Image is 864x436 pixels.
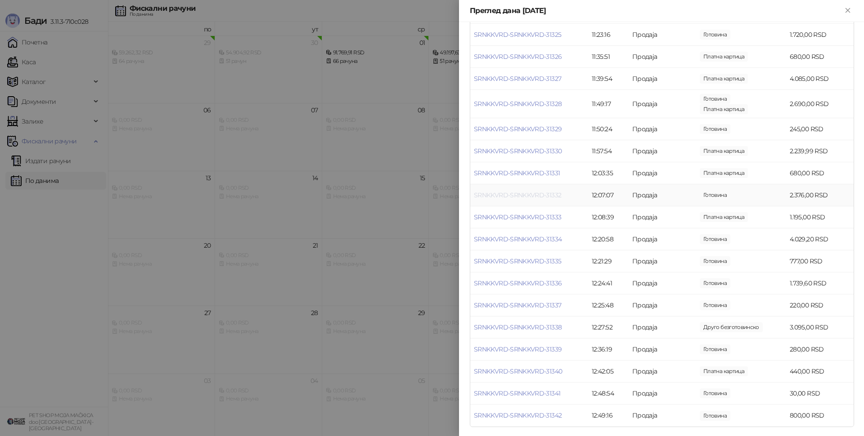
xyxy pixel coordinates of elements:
a: SRNKKVRD-SRNKKVRD-31342 [474,411,562,419]
td: 12:42:05 [588,360,629,383]
td: 1.739,60 RSD [786,272,854,294]
td: 777,00 RSD [786,250,854,272]
td: 12:07:07 [588,184,629,206]
a: SRNKKVRD-SRNKKVRD-31333 [474,213,561,221]
td: 280,00 RSD [786,338,854,360]
span: 1.195,00 [700,212,748,222]
td: 2.239,99 RSD [786,140,854,162]
td: 11:35:51 [588,46,629,68]
td: 11:39:54 [588,68,629,90]
a: SRNKKVRD-SRNKKVRD-31332 [474,191,561,199]
td: 4.085,00 RSD [786,68,854,90]
td: 680,00 RSD [786,46,854,68]
a: SRNKKVRD-SRNKKVRD-31327 [474,75,561,83]
span: 1.739,60 [700,278,730,288]
a: SRNKKVRD-SRNKKVRD-31341 [474,389,560,397]
span: 1.690,00 [700,104,748,114]
span: 4.029,20 [700,234,730,244]
span: 680,00 [700,52,748,62]
a: SRNKKVRD-SRNKKVRD-31328 [474,100,562,108]
td: Продаја [629,162,696,184]
a: SRNKKVRD-SRNKKVRD-31338 [474,323,562,331]
td: Продаја [629,140,696,162]
a: SRNKKVRD-SRNKKVRD-31339 [474,345,562,353]
td: 2.376,00 RSD [786,184,854,206]
span: 1.000,00 [700,300,730,310]
td: 12:03:35 [588,162,629,184]
a: SRNKKVRD-SRNKKVRD-31334 [474,235,562,243]
span: 3.095,00 [700,322,763,332]
td: 11:50:24 [588,118,629,140]
a: SRNKKVRD-SRNKKVRD-31330 [474,147,562,155]
a: SRNKKVRD-SRNKKVRD-31331 [474,169,560,177]
td: Продаја [629,316,696,338]
a: SRNKKVRD-SRNKKVRD-31337 [474,301,561,309]
td: Продаја [629,46,696,68]
td: 11:57:54 [588,140,629,162]
td: Продаја [629,294,696,316]
td: Продаја [629,206,696,228]
td: Продаја [629,360,696,383]
td: 440,00 RSD [786,360,854,383]
td: Продаја [629,228,696,250]
td: 12:08:39 [588,206,629,228]
td: 11:49:17 [588,90,629,118]
a: SRNKKVRD-SRNKKVRD-31329 [474,125,562,133]
span: 1.045,00 [700,124,730,134]
td: 1.720,00 RSD [786,24,854,46]
td: 12:27:52 [588,316,629,338]
td: Продаја [629,68,696,90]
td: 2.690,00 RSD [786,90,854,118]
td: 3.095,00 RSD [786,316,854,338]
button: Close [842,5,853,16]
td: Продаја [629,90,696,118]
td: Продаја [629,383,696,405]
td: Продаја [629,184,696,206]
td: Продаја [629,338,696,360]
a: SRNKKVRD-SRNKKVRD-31336 [474,279,562,287]
td: 12:25:48 [588,294,629,316]
td: 800,00 RSD [786,405,854,427]
span: 2.000,00 [700,30,730,40]
a: SRNKKVRD-SRNKKVRD-31325 [474,31,561,39]
td: 30,00 RSD [786,383,854,405]
span: 1.000,00 [700,94,730,104]
span: 440,00 [700,366,748,376]
td: Продаја [629,24,696,46]
td: 11:23:16 [588,24,629,46]
span: 30,00 [700,388,730,398]
a: SRNKKVRD-SRNKKVRD-31340 [474,367,562,375]
td: 4.029,20 RSD [786,228,854,250]
span: 1.000,00 [700,344,730,354]
td: 12:24:41 [588,272,629,294]
td: 220,00 RSD [786,294,854,316]
td: 1.195,00 RSD [786,206,854,228]
td: Продаја [629,118,696,140]
td: 12:21:29 [588,250,629,272]
td: Продаја [629,272,696,294]
td: 12:49:16 [588,405,629,427]
td: Продаја [629,250,696,272]
span: 4.085,00 [700,74,748,84]
span: 680,00 [700,168,748,178]
a: SRNKKVRD-SRNKKVRD-31326 [474,53,562,61]
td: Продаја [629,405,696,427]
td: 12:48:54 [588,383,629,405]
td: 12:20:58 [588,228,629,250]
span: 2.500,00 [700,190,730,200]
td: 680,00 RSD [786,162,854,184]
span: 800,00 [700,411,730,421]
div: Преглед дана [DATE] [470,5,842,16]
a: SRNKKVRD-SRNKKVRD-31335 [474,257,561,265]
td: 12:36:19 [588,338,629,360]
td: 245,00 RSD [786,118,854,140]
span: 2.239,99 [700,146,748,156]
span: 1.000,00 [700,256,730,266]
